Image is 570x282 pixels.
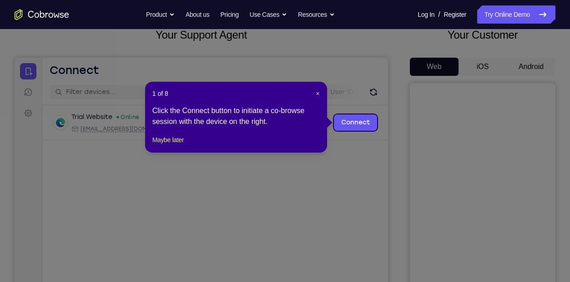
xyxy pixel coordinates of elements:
button: Close Tour [316,89,320,98]
div: App [169,68,225,75]
label: Email [272,30,288,39]
label: demo_id [181,30,209,39]
div: Email [57,68,164,75]
a: Connect [319,57,363,73]
span: +11 more [231,68,254,75]
a: Pricing [220,5,238,24]
button: Maybe later [152,134,184,145]
input: Filter devices... [51,30,166,39]
h1: Connect [35,5,85,20]
span: Cobrowse demo [178,68,225,75]
a: Try Online Demo [477,5,555,24]
div: Open device details [28,48,373,83]
div: New devices found. [102,59,104,60]
a: Connect [5,5,22,22]
a: About us [186,5,209,24]
button: Resources [298,5,335,24]
label: User ID [316,30,339,39]
button: Refresh [352,27,366,42]
span: web@example.com [66,68,164,75]
a: Log In [418,5,434,24]
div: Online [101,56,125,63]
div: Trial Website [57,55,98,64]
span: / [438,9,440,20]
span: 1 of 8 [152,89,168,98]
a: Register [444,5,466,24]
button: Product [146,5,175,24]
a: Sessions [5,26,22,43]
span: × [316,90,320,97]
button: Use Cases [250,5,287,24]
a: Settings [5,47,22,64]
a: Go to the home page [15,9,69,20]
div: Click the Connect button to initiate a co-browse session with the device on the right. [152,105,320,127]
